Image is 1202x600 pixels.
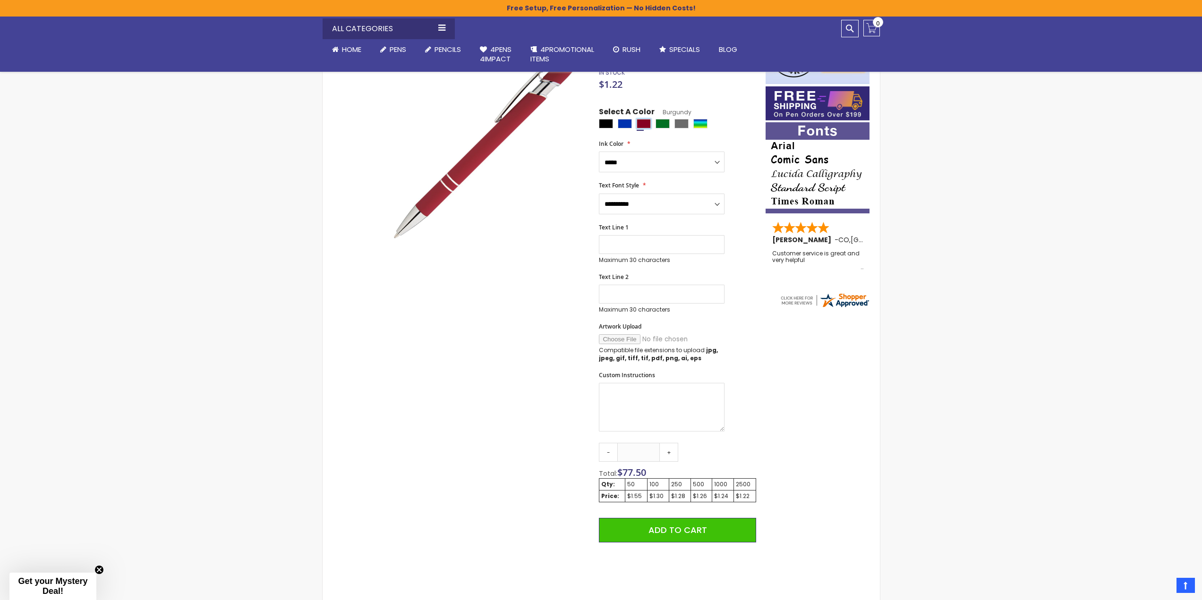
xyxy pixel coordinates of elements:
a: Blog [709,39,747,60]
a: + [659,443,678,462]
span: Text Font Style [599,181,639,189]
div: Get your Mystery Deal!Close teaser [9,573,96,600]
span: $1.22 [599,78,622,91]
p: Maximum 30 characters [599,256,725,264]
div: Black [599,119,613,128]
div: Grey [674,119,689,128]
span: Get your Mystery Deal! [18,576,87,596]
span: Rush [622,44,640,54]
span: - , [835,235,920,245]
a: 4pens.com certificate URL [779,303,870,311]
div: All Categories [323,18,455,39]
span: Artwork Upload [599,322,641,330]
a: 4PROMOTIONALITEMS [521,39,604,70]
a: - [599,443,618,462]
div: Blue [618,119,632,128]
div: 250 [671,481,689,488]
span: 4Pens 4impact [480,44,511,64]
span: Custom Instructions [599,371,655,379]
img: Free shipping on orders over $199 [766,86,870,120]
div: $1.55 [627,492,645,500]
span: 4PROMOTIONAL ITEMS [530,44,594,64]
div: $1.28 [671,492,689,500]
iframe: PayPal [599,549,756,599]
div: 500 [693,481,710,488]
span: 0 [876,19,880,28]
strong: jpg, jpeg, gif, tiff, tif, pdf, png, ai, eps [599,346,718,362]
a: 0 [863,20,880,36]
strong: Qty: [601,480,615,488]
div: $1.22 [736,492,754,500]
a: 4Pens4impact [470,39,521,70]
div: $1.24 [714,492,732,500]
span: Total: [599,469,617,478]
a: Rush [604,39,650,60]
img: regal_rubber_red_n_3_1_2.jpg [371,43,587,259]
button: Close teaser [94,565,104,575]
span: Add to Cart [648,524,707,536]
p: Maximum 30 characters [599,306,725,313]
span: In stock [599,68,625,76]
span: Select A Color [599,107,655,119]
span: [PERSON_NAME] [772,235,835,245]
strong: Price: [601,492,619,500]
div: Availability [599,69,625,76]
a: Pens [371,39,416,60]
div: Burgundy [637,119,651,128]
div: 50 [627,481,645,488]
div: Assorted [693,119,708,128]
span: Text Line 2 [599,273,629,281]
div: 2500 [736,481,754,488]
p: Compatible file extensions to upload: [599,346,725,362]
a: Pencils [416,39,470,60]
span: Specials [669,44,700,54]
a: Specials [650,39,709,60]
div: Customer service is great and very helpful [772,250,864,270]
div: 100 [649,481,667,488]
span: 77.50 [622,466,646,479]
iframe: Google Customer Reviews [1124,575,1202,600]
div: Green [656,119,670,128]
div: $1.26 [693,492,710,500]
div: 1000 [714,481,732,488]
span: Blog [719,44,737,54]
span: Home [342,44,361,54]
span: Burgundy [655,108,691,116]
span: Pencils [435,44,461,54]
span: CO [838,235,849,245]
span: $ [617,466,646,479]
img: font-personalization-examples [766,122,870,213]
div: $1.30 [649,492,667,500]
img: 4pens.com widget logo [779,292,870,309]
a: Home [323,39,371,60]
span: Pens [390,44,406,54]
span: Text Line 1 [599,223,629,231]
span: [GEOGRAPHIC_DATA] [851,235,920,245]
button: Add to Cart [599,518,756,542]
span: Ink Color [599,140,623,148]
